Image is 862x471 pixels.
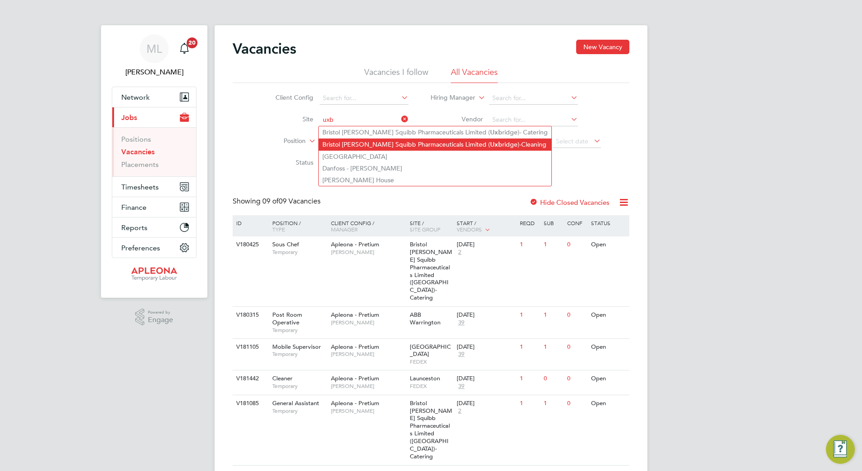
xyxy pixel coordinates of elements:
span: [GEOGRAPHIC_DATA] [410,343,451,358]
span: 39 [457,383,466,390]
span: [PERSON_NAME] [331,351,405,358]
span: [PERSON_NAME] [331,407,405,415]
img: apleona-logo-retina.png [131,267,177,282]
span: 2 [457,407,463,415]
div: Site / [408,215,455,237]
input: Search for... [489,114,578,126]
a: ML[PERSON_NAME] [112,34,197,78]
span: [PERSON_NAME] [331,249,405,256]
span: Temporary [272,249,326,256]
div: Open [589,339,628,356]
span: Post Room Operative [272,311,302,326]
span: Jobs [121,113,137,122]
label: Site [261,115,313,123]
div: [DATE] [457,241,515,249]
span: 09 Vacancies [262,197,321,206]
label: Vendor [431,115,483,123]
span: FEDEX [410,358,453,365]
span: Temporary [272,383,326,390]
span: Timesheets [121,183,159,191]
a: Placements [121,160,159,169]
span: Mobile Supervisor [272,343,321,351]
div: [DATE] [457,400,515,407]
input: Search for... [320,114,408,126]
span: Launceston [410,374,440,382]
div: [DATE] [457,311,515,319]
span: Manager [331,226,358,233]
div: Open [589,395,628,412]
span: Select date [556,137,588,145]
button: Timesheets [112,177,196,197]
li: All Vacancies [451,67,498,83]
span: 20 [187,37,197,48]
span: Sous Chef [272,240,299,248]
span: Apleona - Pretium [331,311,379,319]
div: Showing [233,197,322,206]
span: Reports [121,223,147,232]
nav: Main navigation [101,25,207,298]
div: V180315 [234,307,266,323]
div: 0 [565,307,588,323]
span: [PERSON_NAME] [331,319,405,326]
span: Temporary [272,407,326,415]
span: Finance [121,203,147,212]
b: Uxb [490,141,502,148]
span: FEDEX [410,383,453,390]
span: Bristol [PERSON_NAME] Squibb Pharmaceuticals Limited ([GEOGRAPHIC_DATA])- Catering [410,399,452,460]
div: 1 [518,307,541,323]
div: 1 [518,370,541,387]
a: 20 [175,34,193,63]
div: Sub [541,215,565,231]
span: Apleona - Pretium [331,343,379,351]
div: 1 [518,395,541,412]
div: V180425 [234,236,266,253]
li: Bristol [PERSON_NAME] Squibb Pharmaceuticals Limited ( ridge)- Catering [319,126,551,139]
li: [GEOGRAPHIC_DATA] [319,151,551,162]
li: Bristol [PERSON_NAME] Squibb Pharmaceuticals Limited ( ridge)-Cleaning [319,139,551,151]
span: 39 [457,319,466,327]
li: Danfoss - [PERSON_NAME] [319,162,551,174]
div: V181442 [234,370,266,387]
a: Go to home page [112,267,197,282]
div: Status [589,215,628,231]
span: Vendors [457,226,482,233]
div: 0 [565,370,588,387]
button: Jobs [112,107,196,127]
span: Apleona - Pretium [331,374,379,382]
button: Reports [112,217,196,237]
button: Engage Resource Center [826,435,855,464]
div: Position / [266,215,329,237]
span: ML [147,43,162,55]
div: 1 [541,339,565,356]
div: V181085 [234,395,266,412]
div: V181105 [234,339,266,356]
span: Site Group [410,226,440,233]
div: Start / [454,215,518,238]
span: Engage [148,316,173,324]
div: Open [589,307,628,323]
span: Apleona - Pretium [331,399,379,407]
label: Hiring Manager [423,93,475,102]
span: Type [272,226,285,233]
a: Positions [121,135,151,143]
span: Apleona - Pretium [331,240,379,248]
div: Jobs [112,127,196,176]
button: Network [112,87,196,107]
button: Preferences [112,238,196,258]
label: Hide Closed Vacancies [529,198,610,207]
span: 2 [457,249,463,256]
button: Finance [112,197,196,217]
b: Uxb [490,129,502,136]
div: 1 [541,307,565,323]
div: Reqd [518,215,541,231]
a: Vacancies [121,148,155,156]
div: [DATE] [457,375,515,383]
label: Client Config [261,93,313,102]
div: Open [589,236,628,253]
div: 0 [565,395,588,412]
span: Temporary [272,327,326,334]
button: New Vacancy [576,40,629,54]
div: 0 [541,370,565,387]
div: Client Config / [329,215,408,237]
span: Cleaner [272,374,293,382]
